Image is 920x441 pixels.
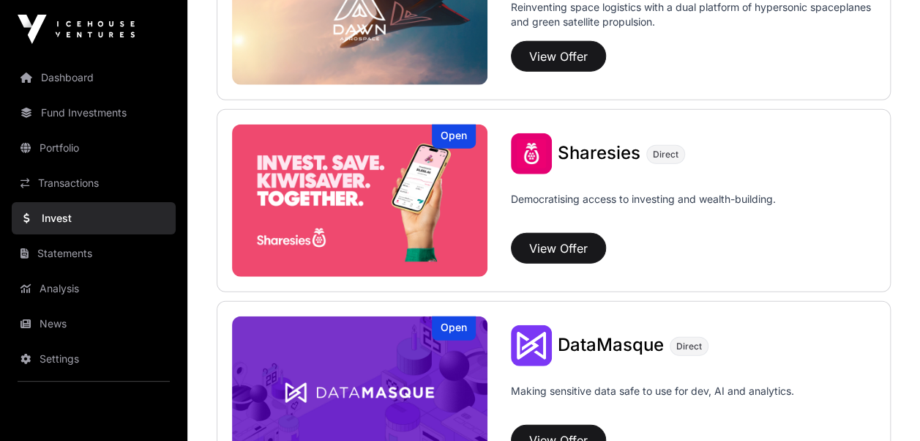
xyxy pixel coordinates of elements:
[12,132,176,164] a: Portfolio
[847,371,920,441] iframe: Chat Widget
[558,144,640,163] a: Sharesies
[12,97,176,129] a: Fund Investments
[511,325,552,366] img: DataMasque
[558,142,640,163] span: Sharesies
[511,41,606,72] button: View Offer
[18,15,135,44] img: Icehouse Ventures Logo
[12,273,176,305] a: Analysis
[676,341,702,352] span: Direct
[12,343,176,375] a: Settings
[12,237,176,270] a: Statements
[511,133,552,174] img: Sharesies
[232,125,487,277] img: Sharesies
[558,334,664,355] span: DataMasque
[232,125,487,277] a: SharesiesOpen
[653,149,678,160] span: Direct
[432,316,476,341] div: Open
[511,233,606,264] button: View Offer
[12,62,176,94] a: Dashboard
[12,202,176,234] a: Invest
[558,336,664,355] a: DataMasque
[12,167,176,199] a: Transactions
[511,384,794,419] p: Making sensitive data safe to use for dev, AI and analytics.
[511,192,776,227] p: Democratising access to investing and wealth-building.
[12,308,176,340] a: News
[432,125,476,149] div: Open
